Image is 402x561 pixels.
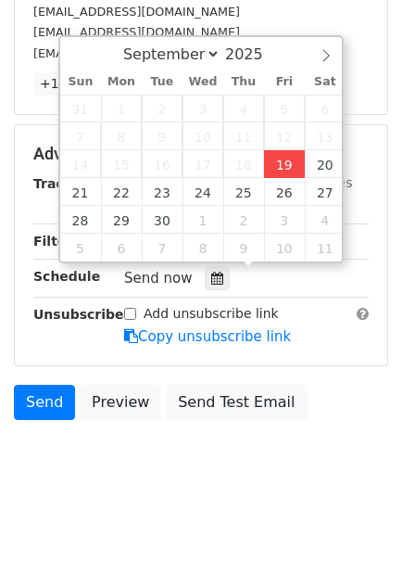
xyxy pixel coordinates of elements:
[60,95,101,122] span: August 31, 2025
[309,472,402,561] iframe: Chat Widget
[33,144,369,164] h5: Advanced
[142,95,182,122] span: September 2, 2025
[305,122,345,150] span: September 13, 2025
[264,150,305,178] span: September 19, 2025
[144,304,279,324] label: Add unsubscribe link
[223,122,264,150] span: September 11, 2025
[33,5,240,19] small: [EMAIL_ADDRESS][DOMAIN_NAME]
[223,178,264,206] span: September 25, 2025
[220,45,287,63] input: Year
[223,95,264,122] span: September 4, 2025
[223,234,264,261] span: October 9, 2025
[264,76,305,88] span: Fri
[305,76,345,88] span: Sat
[60,178,101,206] span: September 21, 2025
[33,234,81,249] strong: Filters
[142,150,182,178] span: September 16, 2025
[305,150,345,178] span: September 20, 2025
[264,206,305,234] span: October 3, 2025
[264,95,305,122] span: September 5, 2025
[305,178,345,206] span: September 27, 2025
[101,122,142,150] span: September 8, 2025
[223,206,264,234] span: October 2, 2025
[33,72,111,96] a: +11 more
[60,76,101,88] span: Sun
[14,385,75,420] a: Send
[60,150,101,178] span: September 14, 2025
[101,150,142,178] span: September 15, 2025
[182,206,223,234] span: October 1, 2025
[101,76,142,88] span: Mon
[124,270,193,287] span: Send now
[264,178,305,206] span: September 26, 2025
[33,269,100,284] strong: Schedule
[223,150,264,178] span: September 18, 2025
[142,206,182,234] span: September 30, 2025
[142,122,182,150] span: September 9, 2025
[305,234,345,261] span: October 11, 2025
[223,76,264,88] span: Thu
[182,178,223,206] span: September 24, 2025
[60,234,101,261] span: October 5, 2025
[101,234,142,261] span: October 6, 2025
[124,328,291,345] a: Copy unsubscribe link
[182,95,223,122] span: September 3, 2025
[305,206,345,234] span: October 4, 2025
[142,234,182,261] span: October 7, 2025
[142,178,182,206] span: September 23, 2025
[264,122,305,150] span: September 12, 2025
[33,46,240,60] small: [EMAIL_ADDRESS][DOMAIN_NAME]
[264,234,305,261] span: October 10, 2025
[142,76,182,88] span: Tue
[33,176,95,191] strong: Tracking
[182,234,223,261] span: October 8, 2025
[182,122,223,150] span: September 10, 2025
[60,122,101,150] span: September 7, 2025
[33,307,124,322] strong: Unsubscribe
[101,178,142,206] span: September 22, 2025
[182,150,223,178] span: September 17, 2025
[166,385,307,420] a: Send Test Email
[101,206,142,234] span: September 29, 2025
[33,25,240,39] small: [EMAIL_ADDRESS][DOMAIN_NAME]
[305,95,345,122] span: September 6, 2025
[80,385,161,420] a: Preview
[60,206,101,234] span: September 28, 2025
[182,76,223,88] span: Wed
[101,95,142,122] span: September 1, 2025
